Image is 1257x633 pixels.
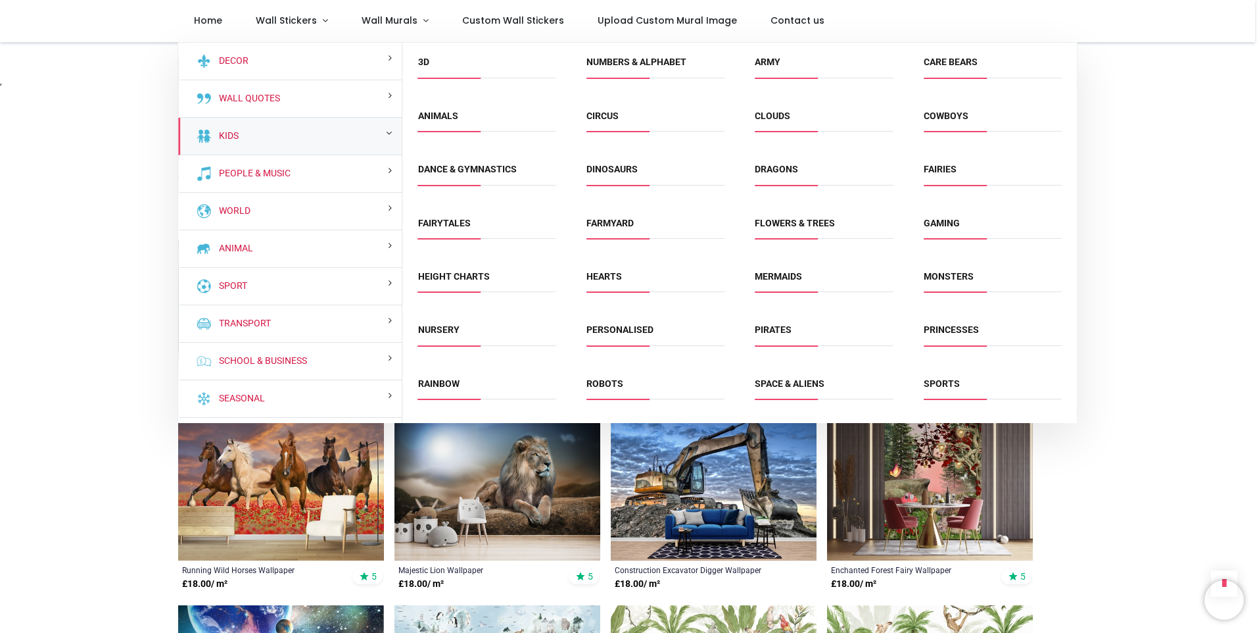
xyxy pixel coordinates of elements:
[755,324,792,335] a: Pirates
[588,570,593,582] span: 5
[214,280,247,293] a: Sport
[418,163,556,185] span: Dance & Gymnastics
[586,56,724,78] span: Numbers & Alphabet
[214,55,249,68] a: Decor
[924,110,1062,132] span: Cowboys
[831,578,876,591] strong: £ 18.00 / m²
[196,128,212,144] img: Kids
[611,422,817,561] img: Construction Excavator Digger Wall Mural Wallpaper
[924,378,960,389] a: Sports
[1204,580,1244,620] iframe: Brevo live chat
[586,111,619,121] a: Circus
[182,578,227,591] strong: £ 18.00 / m²
[827,422,1033,561] img: Enchanted Forest Fairy Wall Mural Wallpaper
[178,422,384,561] img: Running Wild Horses Wall Mural Wallpaper
[214,242,253,255] a: Animal
[586,378,724,399] span: Robots
[214,392,265,405] a: Seasonal
[214,130,239,143] a: Kids
[615,578,660,591] strong: £ 18.00 / m²
[924,324,1062,345] span: Princesses
[615,565,773,575] a: Construction Excavator Digger Wallpaper
[755,163,893,185] span: Dragons
[586,110,724,132] span: Circus
[196,91,212,107] img: Wall Quotes
[755,111,790,121] a: Clouds
[256,14,317,27] span: Wall Stickers
[196,391,212,407] img: Seasonal
[924,324,979,335] a: Princesses
[924,57,978,67] a: Care Bears
[418,378,460,389] a: Rainbow
[182,565,341,575] a: Running Wild Horses Wallpaper
[462,14,564,27] span: Custom Wall Stickers
[586,324,724,345] span: Personalised
[755,164,798,174] a: Dragons
[196,353,212,369] img: School & Business
[418,378,556,399] span: Rainbow
[196,241,212,257] img: Animal
[586,57,686,67] a: Numbers & Alphabet
[924,218,960,228] a: Gaming
[755,271,802,282] a: Mermaids
[755,324,893,345] span: Pirates
[755,56,893,78] span: Army
[214,355,307,368] a: School & Business
[398,578,444,591] strong: £ 18.00 / m²
[924,378,1062,399] span: Sports
[586,270,724,292] span: Hearts
[196,203,212,219] img: World
[924,163,1062,185] span: Fairies
[755,270,893,292] span: Mermaids
[771,14,824,27] span: Contact us
[418,110,556,132] span: Animals
[196,278,212,294] img: Sport
[362,14,417,27] span: Wall Murals
[755,218,835,228] a: Flowers & Trees
[418,111,458,121] a: Animals
[586,324,653,335] a: Personalised
[924,270,1062,292] span: Monsters
[214,92,280,105] a: Wall Quotes
[371,570,377,582] span: 5
[755,57,780,67] a: Army
[194,14,222,27] span: Home
[586,271,622,282] a: Hearts
[924,111,968,121] a: Cowboys
[214,205,250,218] a: World
[418,57,429,67] a: 3D
[924,217,1062,239] span: Gaming
[1020,570,1026,582] span: 5
[924,56,1062,78] span: Care Bears
[214,167,291,180] a: People & Music
[586,217,724,239] span: Farmyard
[418,164,517,174] a: Dance & Gymnastics
[418,270,556,292] span: Height Charts
[586,378,623,389] a: Robots
[418,56,556,78] span: 3D
[398,565,557,575] a: Majestic Lion Wallpaper
[394,422,600,561] img: Majestic Lion Wall Mural Wallpaper
[418,218,471,228] a: Fairytales
[418,324,460,335] a: Nursery
[586,218,634,228] a: Farmyard
[586,163,724,185] span: Dinosaurs
[418,271,490,282] a: Height Charts
[586,164,638,174] a: Dinosaurs
[196,166,212,182] img: People & Music
[755,217,893,239] span: Flowers & Trees
[196,316,212,332] img: Transport
[418,324,556,345] span: Nursery
[214,317,271,330] a: Transport
[831,565,989,575] a: Enchanted Forest Fairy Wallpaper
[924,271,974,282] a: Monsters
[418,217,556,239] span: Fairytales
[598,14,737,27] span: Upload Custom Mural Image
[755,110,893,132] span: Clouds
[755,378,893,399] span: Space & Aliens
[196,53,212,69] img: Decor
